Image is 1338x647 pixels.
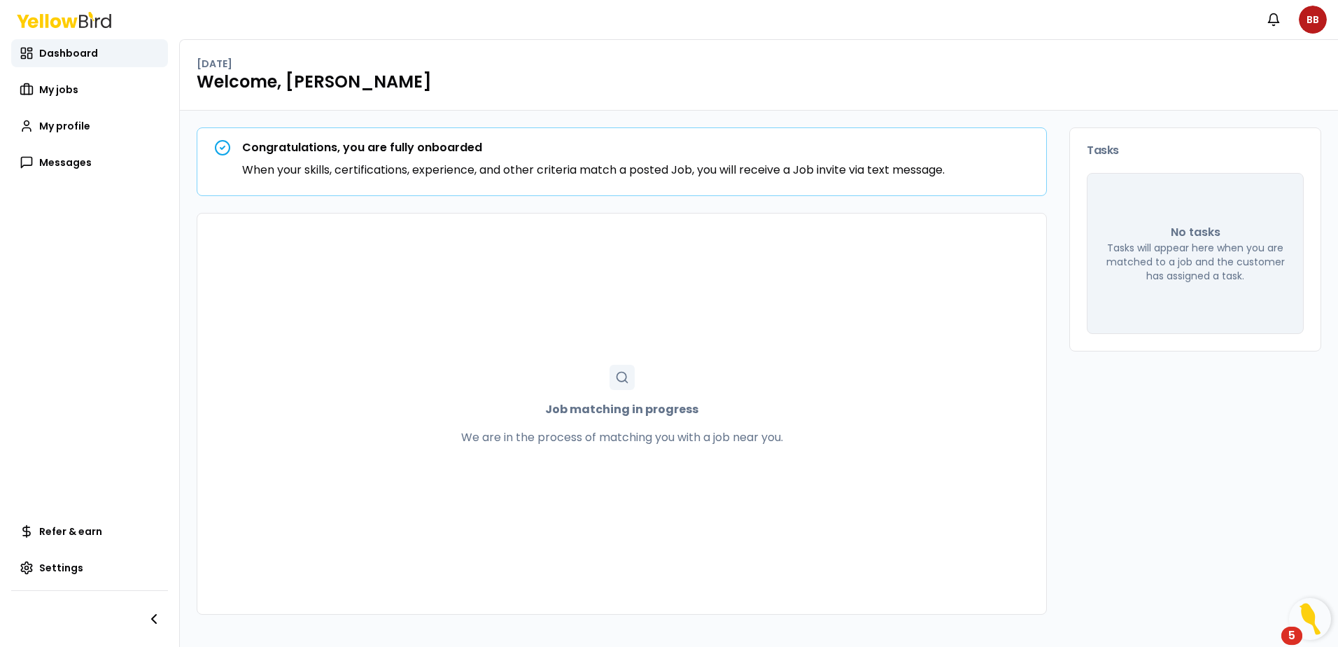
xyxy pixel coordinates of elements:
p: [DATE] [197,57,232,71]
strong: Job matching in progress [545,401,698,418]
h1: Welcome, [PERSON_NAME] [197,71,1321,93]
span: Messages [39,155,92,169]
strong: Congratulations, you are fully onboarded [242,139,482,155]
p: Tasks will appear here when you are matched to a job and the customer has assigned a task. [1104,241,1286,283]
a: Settings [11,554,168,582]
span: Settings [39,561,83,575]
span: Dashboard [39,46,98,60]
a: Messages [11,148,168,176]
p: We are in the process of matching you with a job near you. [461,429,783,446]
span: BB [1299,6,1327,34]
a: Refer & earn [11,517,168,545]
span: My jobs [39,83,78,97]
a: Dashboard [11,39,168,67]
p: When your skills, certifications, experience, and other criteria match a posted Job, you will rec... [242,162,945,179]
h3: Tasks [1087,145,1304,156]
span: Refer & earn [39,524,102,538]
p: No tasks [1171,224,1220,241]
a: My jobs [11,76,168,104]
a: My profile [11,112,168,140]
button: Open Resource Center, 5 new notifications [1289,598,1331,640]
span: My profile [39,119,90,133]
